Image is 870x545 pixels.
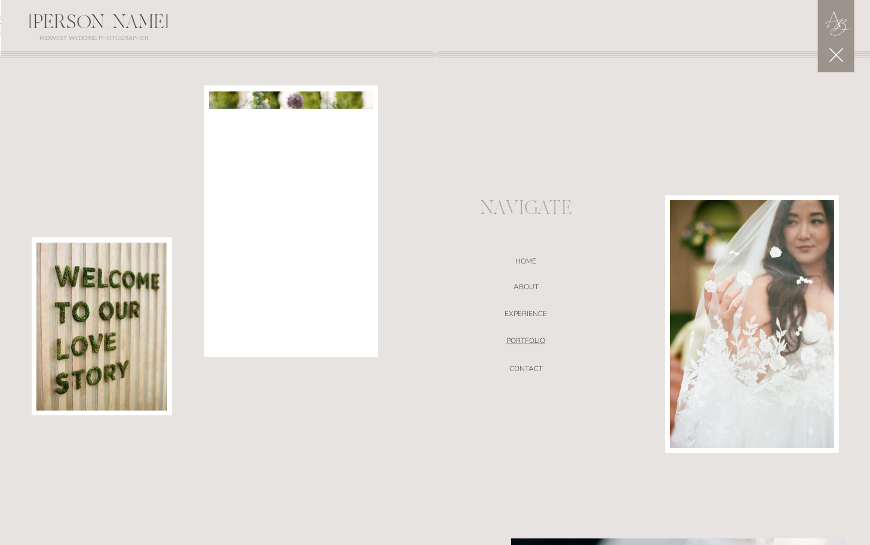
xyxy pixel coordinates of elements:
nav: Navigate [480,200,573,218]
a: EXPERIENCE [399,310,653,322]
a: ABOUT [399,283,653,295]
a: CONTACT [399,365,653,376]
a: portfolio [399,336,653,348]
a: Home [399,257,653,269]
div: [PERSON_NAME] [1,13,197,39]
